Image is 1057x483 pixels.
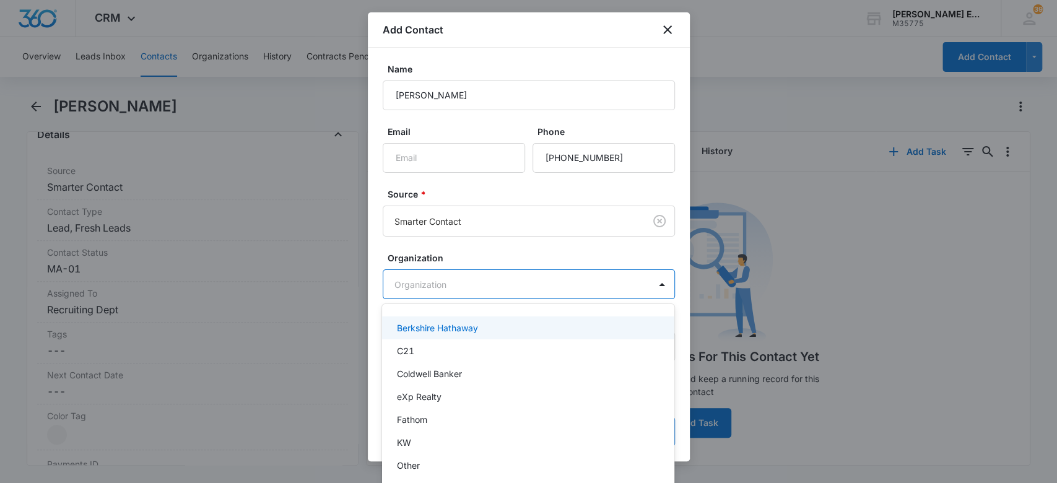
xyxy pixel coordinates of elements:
[397,413,427,426] p: Fathom
[397,367,462,380] p: Coldwell Banker
[397,344,414,357] p: C21
[397,390,442,403] p: eXp Realty
[397,321,478,334] p: Berkshire Hathaway
[397,459,420,472] p: Other
[397,436,411,449] p: KW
